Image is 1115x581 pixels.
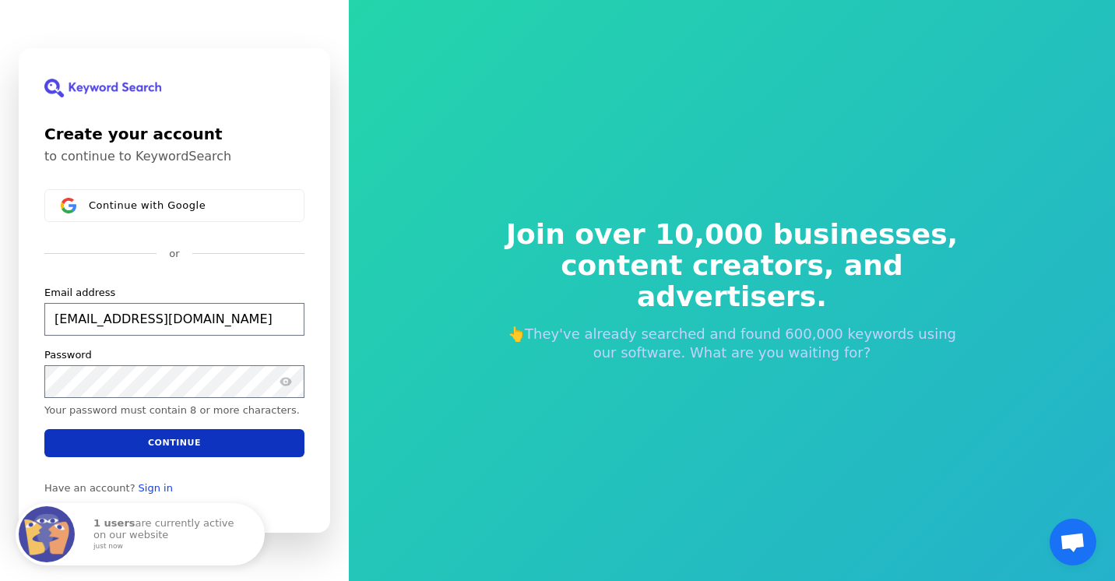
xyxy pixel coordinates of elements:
[44,482,135,495] span: Have an account?
[139,482,173,495] a: Sign in
[44,122,304,146] h1: Create your account
[44,79,161,97] img: KeywordSearch
[44,404,300,417] p: Your password must contain 8 or more characters.
[44,189,304,222] button: Sign in with GoogleContinue with Google
[93,517,135,529] strong: 1 users
[44,429,304,457] button: Continue
[89,199,206,212] span: Continue with Google
[19,506,75,562] img: Fomo
[93,518,249,550] p: are currently active on our website
[44,286,115,300] label: Email address
[169,247,179,261] p: or
[495,219,969,250] span: Join over 10,000 businesses,
[93,543,244,551] small: just now
[44,149,304,164] p: to continue to KeywordSearch
[276,372,295,391] button: Show password
[61,198,76,213] img: Sign in with Google
[1050,519,1096,565] a: Open chat
[44,348,92,362] label: Password
[495,325,969,362] p: 👆They've already searched and found 600,000 keywords using our software. What are you waiting for?
[495,250,969,312] span: content creators, and advertisers.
